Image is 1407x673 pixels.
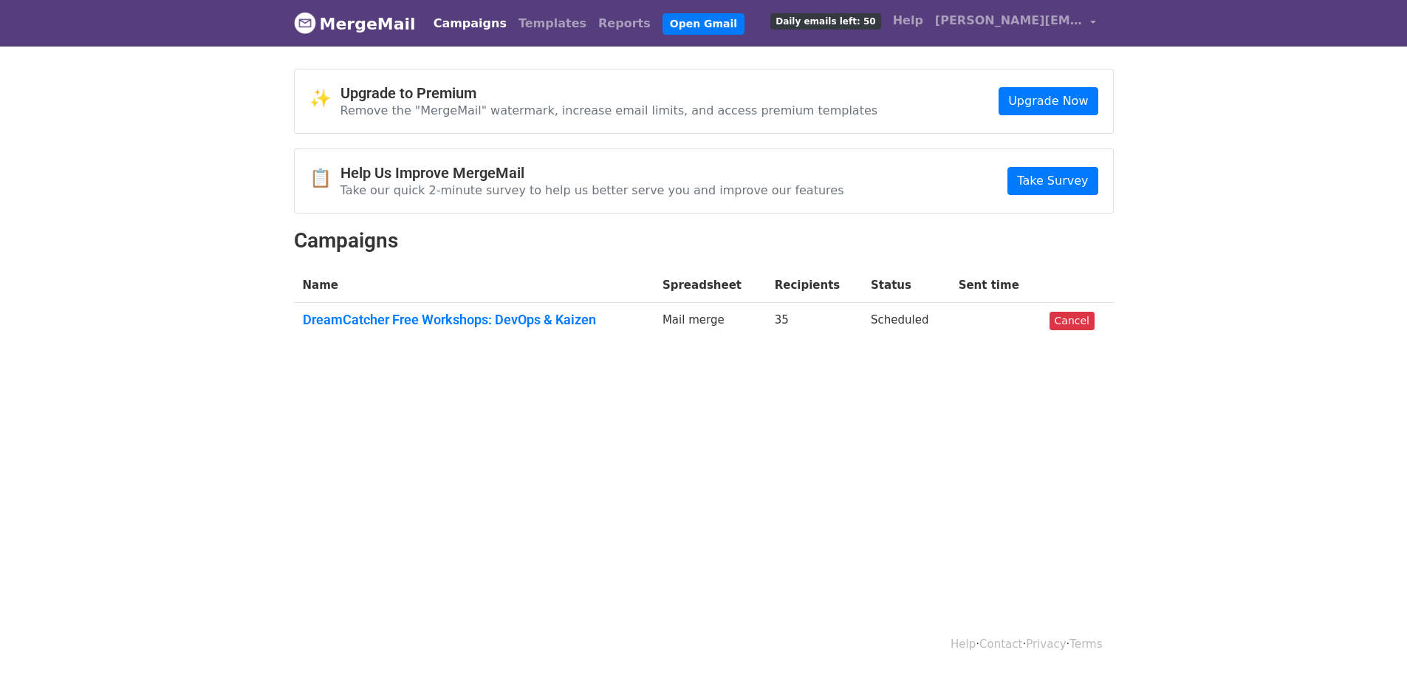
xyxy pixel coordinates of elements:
h4: Upgrade to Premium [340,84,878,102]
p: Take our quick 2-minute survey to help us better serve you and improve our features [340,182,844,198]
span: ✨ [309,88,340,109]
span: [PERSON_NAME][EMAIL_ADDRESS][DOMAIN_NAME] [935,12,1083,30]
a: Daily emails left: 50 [764,6,886,35]
td: Mail merge [654,303,766,343]
th: Recipients [766,268,862,303]
a: Reports [592,9,657,38]
a: Campaigns [428,9,513,38]
a: MergeMail [294,8,416,39]
th: Spreadsheet [654,268,766,303]
a: Contact [979,638,1022,651]
a: DreamCatcher Free Workshops: DevOps & Kaizen [303,312,645,328]
a: Help [951,638,976,651]
span: Daily emails left: 50 [770,13,880,30]
a: Open Gmail [663,13,744,35]
a: Terms [1069,638,1102,651]
a: Take Survey [1007,167,1098,195]
a: [PERSON_NAME][EMAIL_ADDRESS][DOMAIN_NAME] [929,6,1102,41]
th: Sent time [950,268,1041,303]
td: Scheduled [862,303,950,343]
th: Name [294,268,654,303]
p: Remove the "MergeMail" watermark, increase email limits, and access premium templates [340,103,878,118]
span: 📋 [309,168,340,189]
h4: Help Us Improve MergeMail [340,164,844,182]
th: Status [862,268,950,303]
td: 35 [766,303,862,343]
img: MergeMail logo [294,12,316,34]
a: Templates [513,9,592,38]
a: Upgrade Now [999,87,1098,115]
h2: Campaigns [294,228,1114,253]
a: Cancel [1050,312,1095,330]
a: Privacy [1026,638,1066,651]
a: Help [887,6,929,35]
